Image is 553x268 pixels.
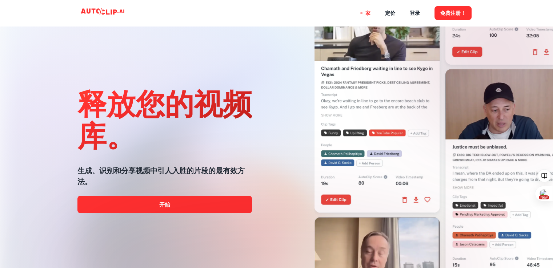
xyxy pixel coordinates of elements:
font: 免费注册！ [440,11,466,16]
a: 开始 [77,196,252,213]
font: 开始 [159,202,170,208]
font: 定价 [385,11,395,16]
button: 免费注册！ [434,6,472,20]
font: 登录 [410,11,420,16]
font: 生成、识别和分享视频中引人入胜的片段的最有效方法。 [77,166,245,186]
font: 家 [365,11,370,16]
font: 释放您的视频库。 [77,85,252,152]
